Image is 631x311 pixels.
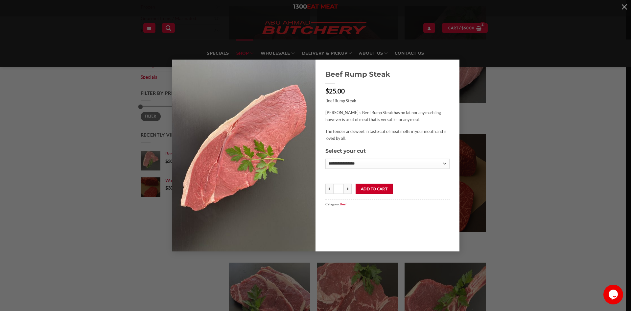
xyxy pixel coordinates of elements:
[325,87,329,95] span: $
[340,202,346,206] a: Beef
[325,147,450,155] h3: Select your cut
[325,97,450,104] p: Beef Rump Steak
[325,109,450,123] p: [PERSON_NAME]’s Beef Rump Steak has no fat nor any marbling however is a cut of meat that is vers...
[172,60,316,251] img: beef-rump-steak-abu-ahmad-butchery-punchbow
[603,285,624,304] iframe: chat widget
[325,128,450,142] p: The tender and sweet in taste cut of meat melts in your mouth and is loved by all.
[356,184,393,194] button: Add to cart
[325,87,345,95] bdi: 25.00
[325,199,450,208] span: Category:
[325,184,333,194] input: Reduce quantity of Beef Rump Steak
[344,184,352,194] input: Increase quantity of Beef Rump Steak
[333,184,344,194] input: Product quantity
[325,69,450,79] a: Beef Rump Steak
